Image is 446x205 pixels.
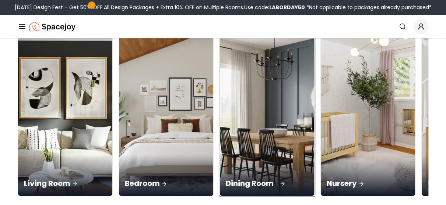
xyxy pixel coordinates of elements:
[119,29,214,196] a: BedroomBedroom
[15,4,432,11] div: [DATE] Design Fest – Get 50% OFF All Design Packages + Extra 10% OFF on Multiple Rooms.
[226,178,308,188] p: Dining Room
[119,30,213,196] img: Bedroom
[29,19,75,34] img: Spacejoy Logo
[218,26,317,200] img: Dining Room
[220,29,315,196] a: Dining RoomDining Room
[244,4,305,11] span: Use code:
[305,4,432,11] span: *Not applicable to packages already purchased*
[18,29,113,196] a: Living RoomLiving Room
[29,19,75,34] a: Spacejoy
[327,178,409,188] p: Nursery
[269,4,305,11] b: LABORDAY50
[18,15,428,38] nav: Global
[321,30,415,196] img: Nursery
[18,30,112,196] img: Living Room
[320,29,415,196] a: NurseryNursery
[24,178,106,188] p: Living Room
[125,178,207,188] p: Bedroom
